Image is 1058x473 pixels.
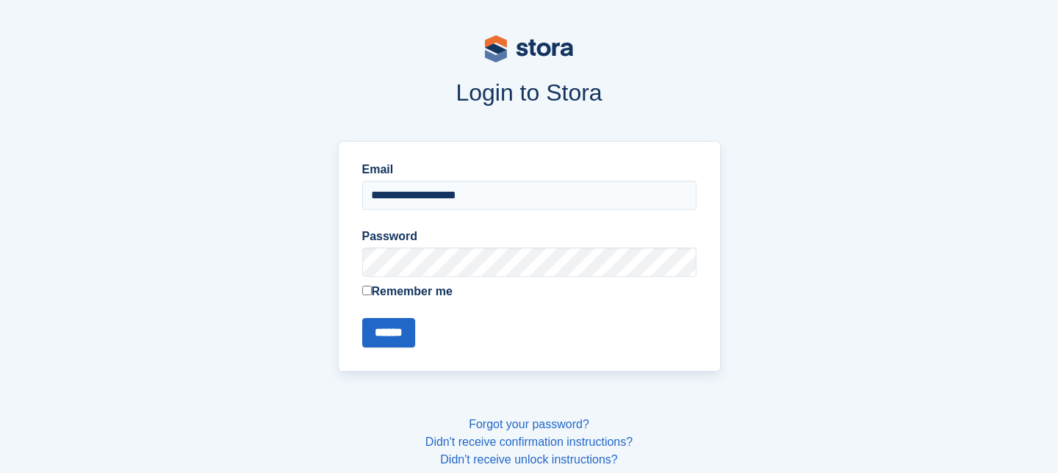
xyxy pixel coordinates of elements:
a: Didn't receive confirmation instructions? [425,436,633,448]
h1: Login to Stora [57,79,1001,106]
label: Password [362,228,697,245]
a: Didn't receive unlock instructions? [440,453,617,466]
label: Remember me [362,283,697,300]
label: Email [362,161,697,178]
a: Forgot your password? [469,418,589,430]
input: Remember me [362,286,372,295]
img: stora-logo-53a41332b3708ae10de48c4981b4e9114cc0af31d8433b30ea865607fb682f29.svg [485,35,573,62]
